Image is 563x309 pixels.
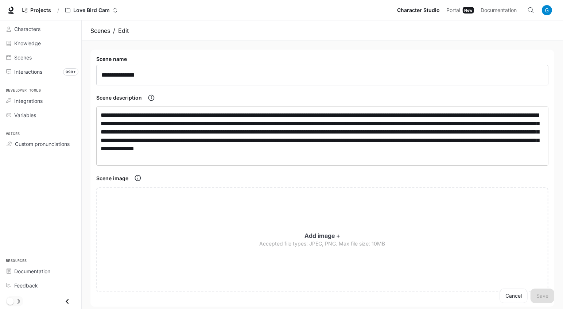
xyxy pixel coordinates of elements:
[3,138,78,150] a: Custom pronunciations
[14,97,43,105] span: Integrations
[3,279,78,292] a: Feedback
[542,5,552,15] img: User avatar
[481,6,517,15] span: Documentation
[19,3,54,18] a: Go to projects
[3,109,78,121] a: Variables
[524,3,538,18] button: Open Command Menu
[14,25,40,33] span: Characters
[63,68,78,76] span: 999+
[96,175,128,182] h6: Scene image
[463,7,474,13] div: New
[59,294,75,309] button: Close drawer
[7,297,14,305] span: Dark mode toggle
[3,94,78,107] a: Integrations
[62,3,121,18] button: Open workspace menu
[14,54,32,61] span: Scenes
[14,39,41,47] span: Knowledge
[118,26,129,35] p: Edit
[3,51,78,64] a: Scenes
[14,111,36,119] span: Variables
[3,23,78,35] a: Characters
[394,3,443,18] a: Character Studio
[446,6,460,15] span: Portal
[14,68,42,76] span: Interactions
[54,7,62,14] div: /
[443,3,477,18] a: PortalNew
[478,3,522,18] a: Documentation
[260,240,385,247] p: Accepted file types: JPEG, PNG. Max file size: 10MB
[96,94,142,101] h6: Scene description
[14,282,38,289] span: Feedback
[73,7,110,13] p: Love Bird Cam
[96,55,127,63] h6: Scene name
[90,26,110,35] a: Scenes
[15,140,70,148] span: Custom pronunciations
[3,65,78,78] a: Interactions
[113,26,115,35] div: /
[3,265,78,278] a: Documentation
[304,232,340,240] p: Add image +
[3,37,78,50] a: Knowledge
[500,289,528,303] a: Cancel
[540,3,554,18] button: User avatar
[14,267,50,275] span: Documentation
[397,6,440,15] span: Character Studio
[30,7,51,13] span: Projects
